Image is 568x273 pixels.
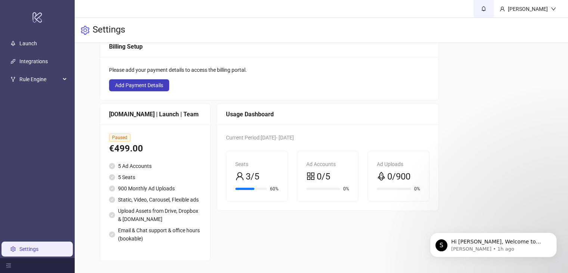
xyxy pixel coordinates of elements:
[226,135,294,141] span: Current Period: [DATE] - [DATE]
[235,172,244,181] span: user
[6,263,11,268] span: menu-fold
[19,246,38,252] a: Settings
[109,42,429,51] div: Billing Setup
[109,231,115,237] span: check-circle
[109,185,115,191] span: check-circle
[343,187,349,191] span: 0%
[505,5,551,13] div: [PERSON_NAME]
[109,110,201,119] div: [DOMAIN_NAME] | Launch | Team
[109,207,201,223] li: Upload Assets from Drive, Dropbox & [DOMAIN_NAME]
[109,173,201,181] li: 5 Seats
[500,6,505,12] span: user
[481,6,486,11] span: bell
[109,174,115,180] span: check-circle
[32,29,129,36] p: Message from Simon, sent 1h ago
[81,26,90,35] span: setting
[377,172,386,181] span: rocket
[109,197,115,203] span: check-circle
[414,187,420,191] span: 0%
[109,184,201,193] li: 900 Monthly Ad Uploads
[109,66,429,74] div: Please add your payment details to access the billing portal.
[419,217,568,269] iframe: Intercom notifications message
[377,160,420,168] div: Ad Uploads
[246,170,259,184] span: 3/5
[226,110,429,119] div: Usage Dashboard
[306,160,350,168] div: Ad Accounts
[109,226,201,243] li: Email & Chat support & office hours (bookable)
[19,58,48,64] a: Integrations
[109,162,201,170] li: 5 Ad Accounts
[109,142,201,156] div: €499.00
[19,72,60,87] span: Rule Engine
[10,77,16,82] span: fork
[115,82,163,88] span: Add Payment Details
[306,172,315,181] span: appstore
[235,160,279,168] div: Seats
[109,163,115,169] span: check-circle
[551,6,556,12] span: down
[109,134,130,142] span: Paused
[109,196,201,204] li: Static, Video, Carousel, Flexible ads
[109,79,169,91] button: Add Payment Details
[270,187,279,191] span: 60%
[32,22,128,177] span: Hi [PERSON_NAME], Welcome to [DOMAIN_NAME]! 🎉 You’re all set to start launching ads effortlessly....
[387,170,410,184] span: 0/900
[317,170,330,184] span: 0/5
[109,212,115,218] span: check-circle
[93,24,125,37] h3: Settings
[19,40,37,46] a: Launch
